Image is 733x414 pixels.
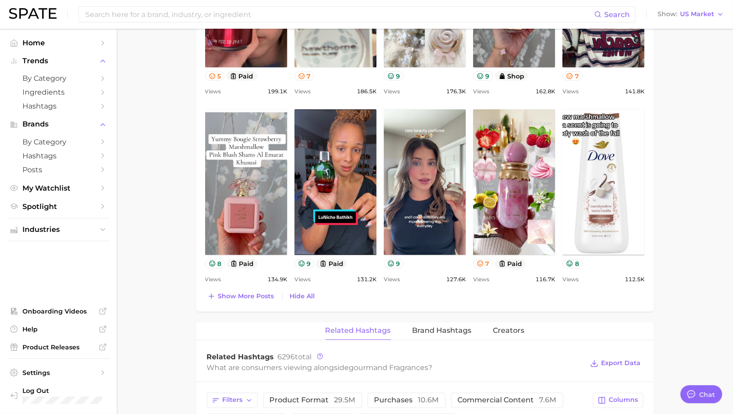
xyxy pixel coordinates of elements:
[418,396,439,405] span: 10.6m
[609,397,638,404] span: Columns
[226,71,257,81] button: paid
[207,362,584,374] div: What are consumers viewing alongside ?
[7,135,110,149] a: by Category
[22,57,94,65] span: Trends
[7,181,110,195] a: My Watchlist
[349,364,429,372] span: gourmand fragrances
[22,152,94,160] span: Hashtags
[207,353,274,362] span: Related Hashtags
[357,86,377,97] span: 186.5k
[7,36,110,50] a: Home
[278,353,295,362] span: 6296
[374,397,439,404] span: purchases
[357,274,377,285] span: 131.2k
[22,74,94,83] span: by Category
[680,12,714,17] span: US Market
[218,292,274,300] span: Show more posts
[473,71,493,81] button: 9
[7,305,110,318] a: Onboarding Videos
[473,86,489,97] span: Views
[384,274,400,285] span: Views
[7,54,110,68] button: Trends
[22,387,102,395] span: Log Out
[22,39,94,47] span: Home
[7,322,110,336] a: Help
[334,396,356,405] span: 29.5m
[473,259,493,269] button: 7
[7,163,110,177] a: Posts
[227,259,258,269] button: paid
[535,86,555,97] span: 162.8k
[22,343,94,351] span: Product Releases
[22,369,94,377] span: Settings
[22,307,94,315] span: Onboarding Videos
[601,360,641,367] span: Export Data
[384,86,400,97] span: Views
[205,290,277,303] button: Show more posts
[473,274,489,285] span: Views
[384,259,404,269] button: 9
[84,7,594,22] input: Search here for a brand, industry, or ingredient
[22,120,94,128] span: Brands
[588,357,643,370] button: Export Data
[294,71,315,81] button: 7
[22,202,94,211] span: Spotlight
[384,71,404,81] button: 9
[288,290,317,302] button: Hide All
[562,86,579,97] span: Views
[9,8,57,19] img: SPATE
[7,99,110,113] a: Hashtags
[270,397,356,404] span: product format
[562,259,583,269] button: 8
[493,327,525,335] span: Creators
[207,393,258,408] button: Filters
[7,340,110,354] a: Product Releases
[593,393,643,408] button: Columns
[7,149,110,163] a: Hashtags
[625,274,645,285] span: 112.5k
[7,366,110,379] a: Settings
[290,292,315,300] span: Hide All
[7,85,110,99] a: Ingredients
[625,86,645,97] span: 141.8k
[205,259,225,269] button: 8
[22,325,94,333] span: Help
[458,397,557,404] span: commercial content
[294,259,315,269] button: 9
[22,88,94,96] span: Ingredients
[294,274,311,285] span: Views
[205,71,225,81] button: 5
[316,259,347,269] button: paid
[278,353,312,362] span: total
[446,274,466,285] span: 127.6k
[268,274,287,285] span: 134.9k
[658,12,677,17] span: Show
[495,259,526,269] button: paid
[604,10,630,19] span: Search
[22,226,94,234] span: Industries
[535,274,555,285] span: 116.7k
[223,397,243,404] span: Filters
[22,102,94,110] span: Hashtags
[294,86,311,97] span: Views
[22,138,94,146] span: by Category
[540,396,557,405] span: 7.6m
[7,223,110,236] button: Industries
[22,184,94,192] span: My Watchlist
[562,71,583,81] button: 7
[268,86,287,97] span: 199.1k
[205,86,221,97] span: Views
[7,384,110,407] a: Log out. Currently logged in with e-mail mathilde@spate.nyc.
[562,274,579,285] span: Views
[22,166,94,174] span: Posts
[446,86,466,97] span: 176.3k
[495,71,528,81] button: shop
[655,9,726,20] button: ShowUS Market
[7,71,110,85] a: by Category
[7,200,110,214] a: Spotlight
[413,327,472,335] span: Brand Hashtags
[205,274,221,285] span: Views
[7,118,110,131] button: Brands
[325,327,391,335] span: Related Hashtags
